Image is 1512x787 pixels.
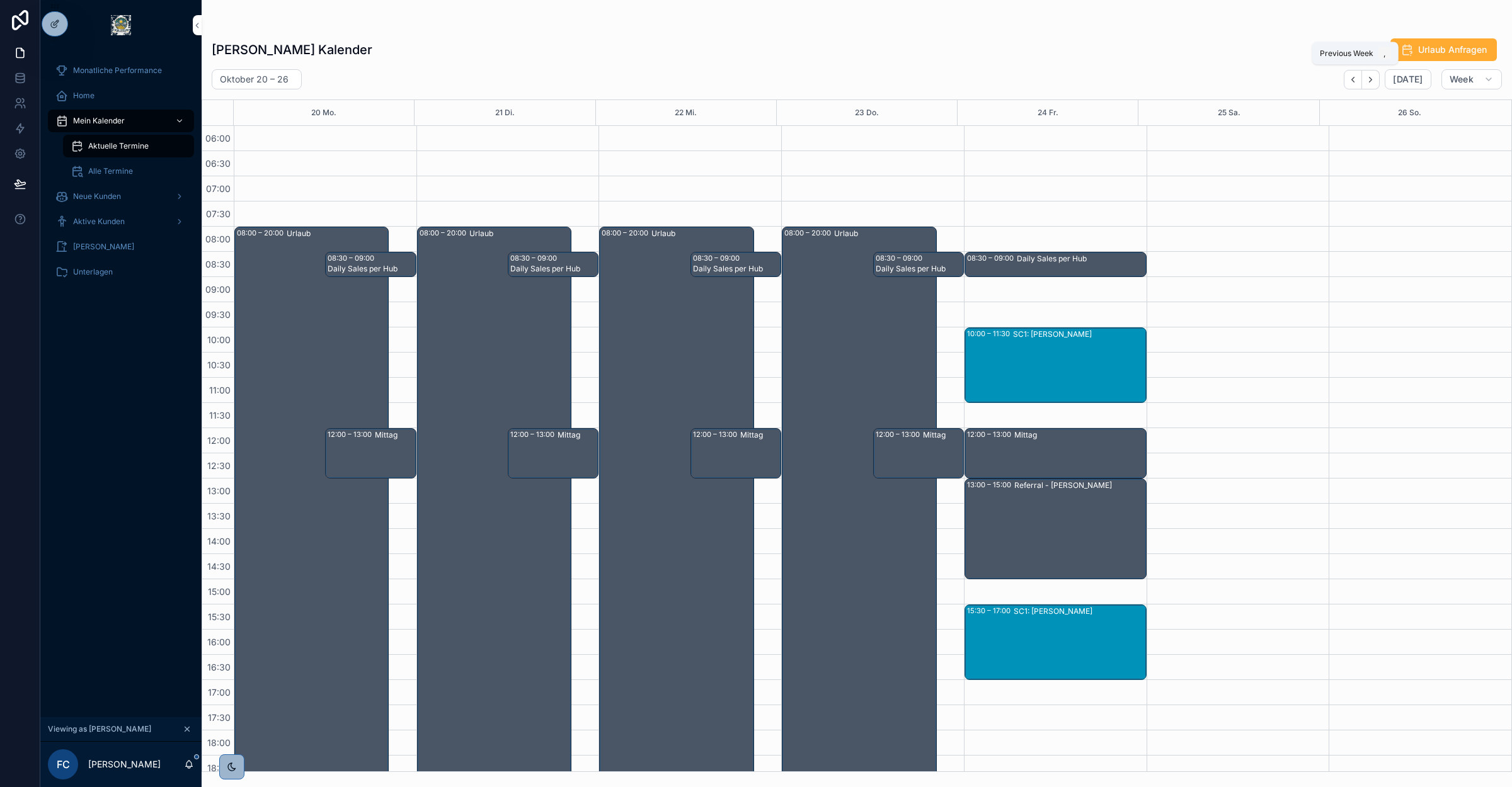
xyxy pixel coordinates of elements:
[1398,100,1421,125] button: 26 So.
[965,252,1146,276] div: 08:30 – 09:00Daily Sales per Hub
[1450,74,1474,85] span: Week
[967,606,1014,616] div: 15:30 – 17:00
[834,229,935,239] div: Urlaub
[63,160,194,183] a: Alle Termine
[48,59,194,82] a: Monatliche Performance
[1393,74,1423,85] span: [DATE]
[63,135,194,157] a: Aktuelle Termine
[510,429,558,439] div: 12:00 – 13:00
[510,264,597,274] div: Daily Sales per Hub
[1362,70,1380,89] button: Next
[204,360,234,370] span: 10:30
[965,429,1146,478] div: 12:00 – 13:00Mittag
[220,73,289,86] h2: Oktober 20 – 26
[965,479,1146,579] div: 13:00 – 15:00Referral - [PERSON_NAME]
[693,253,743,263] div: 08:30 – 09:00
[328,429,375,439] div: 12:00 – 13:00
[876,253,925,263] div: 08:30 – 09:00
[740,430,780,440] div: Mittag
[48,210,194,233] a: Aktive Kunden
[73,191,121,201] span: Neue Kunden
[204,334,234,345] span: 10:00
[205,611,234,622] span: 15:30
[1038,100,1058,125] div: 24 Fr.
[88,758,161,771] p: [PERSON_NAME]
[73,65,162,76] span: Monatliche Performance
[967,429,1014,439] div: 12:00 – 13:00
[1344,70,1362,89] button: Back
[73,267,113,277] span: Unterlagen
[204,460,234,471] span: 12:30
[40,50,202,300] div: scrollable content
[1380,48,1390,59] span: ,
[693,264,780,274] div: Daily Sales per Hub
[469,229,570,239] div: Urlaub
[420,228,469,238] div: 08:00 – 20:00
[328,253,377,263] div: 08:30 – 09:00
[784,228,834,238] div: 08:00 – 20:00
[204,561,234,572] span: 14:30
[88,141,149,151] span: Aktuelle Termine
[48,261,194,283] a: Unterlagen
[205,712,234,723] span: 17:30
[48,235,194,258] a: [PERSON_NAME]
[1014,606,1145,616] div: SC1: [PERSON_NAME]
[1441,69,1502,89] button: Week
[965,328,1146,402] div: 10:00 – 11:30SC1: [PERSON_NAME]
[1320,48,1373,59] span: Previous Week
[1017,254,1145,264] div: Daily Sales per Hub
[311,100,336,125] button: 20 Mo.
[691,252,781,276] div: 08:30 – 09:00Daily Sales per Hub
[1014,430,1145,440] div: Mittag
[204,662,234,672] span: 16:30
[1013,329,1145,339] div: SC1: [PERSON_NAME]
[328,264,415,274] div: Daily Sales per Hub
[204,511,234,521] span: 13:30
[204,485,234,496] span: 13:00
[508,252,598,276] div: 08:30 – 09:00Daily Sales per Hub
[204,536,234,546] span: 14:00
[111,15,131,35] img: App logo
[1218,100,1240,125] button: 25 Sa.
[48,185,194,208] a: Neue Kunden
[510,253,560,263] div: 08:30 – 09:00
[204,637,234,647] span: 16:00
[558,430,597,440] div: Mittag
[204,737,234,748] span: 18:00
[48,110,194,132] a: Mein Kalender
[57,757,70,772] span: FC
[967,329,1013,339] div: 10:00 – 11:30
[206,385,234,395] span: 11:00
[923,430,963,440] div: Mittag
[48,724,151,734] span: Viewing as [PERSON_NAME]
[73,91,94,101] span: Home
[675,100,697,125] button: 22 Mi.
[202,309,234,320] span: 09:30
[202,234,234,244] span: 08:00
[202,133,234,144] span: 06:00
[1390,38,1497,61] button: Urlaub Anfragen
[874,252,963,276] div: 08:30 – 09:00Daily Sales per Hub
[495,100,515,125] button: 21 Di.
[602,228,651,238] div: 08:00 – 20:00
[651,229,752,239] div: Urlaub
[874,429,963,478] div: 12:00 – 13:00Mittag
[212,41,372,59] h1: [PERSON_NAME] Kalender
[203,183,234,194] span: 07:00
[204,762,234,773] span: 18:30
[855,100,879,125] div: 23 Do.
[1385,69,1431,89] button: [DATE]
[326,252,415,276] div: 08:30 – 09:00Daily Sales per Hub
[1014,480,1145,490] div: Referral - [PERSON_NAME]
[204,435,234,446] span: 12:00
[691,429,781,478] div: 12:00 – 13:00Mittag
[876,264,963,274] div: Daily Sales per Hub
[876,429,923,439] div: 12:00 – 13:00
[693,429,740,439] div: 12:00 – 13:00
[203,208,234,219] span: 07:30
[202,284,234,295] span: 09:00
